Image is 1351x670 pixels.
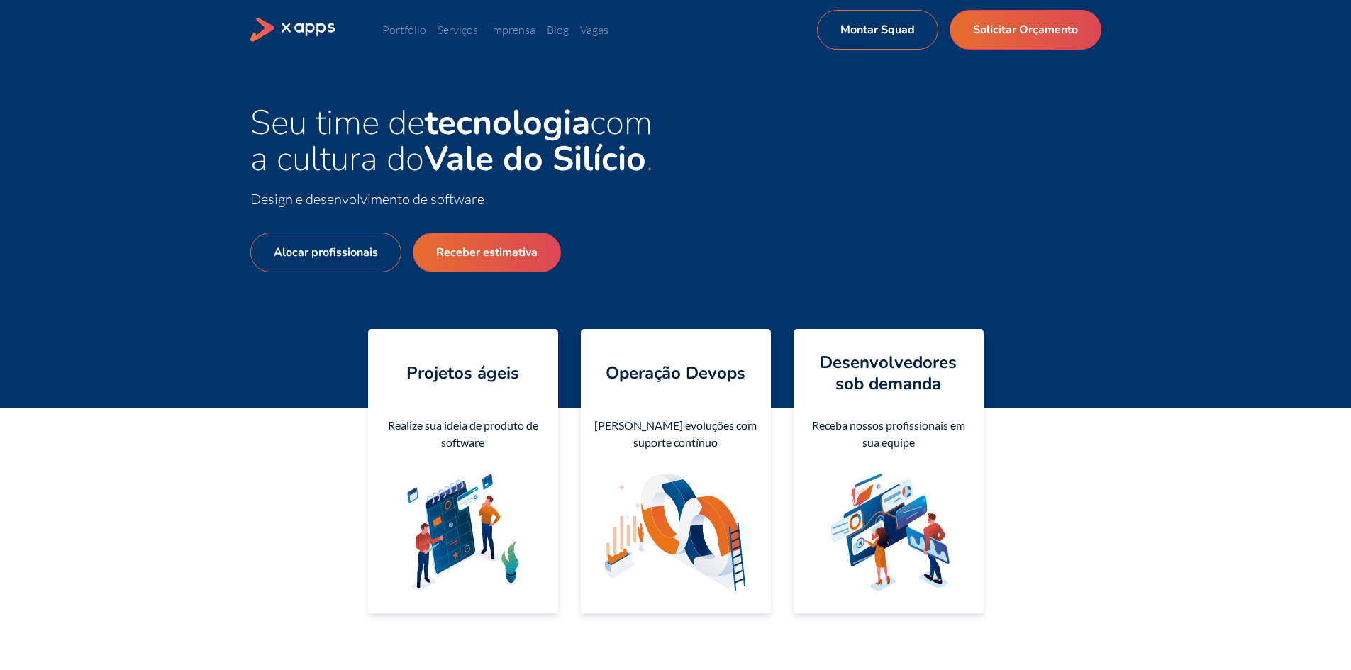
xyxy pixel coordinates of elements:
a: Montar Squad [817,10,938,50]
a: Blog [547,23,569,37]
strong: Vale do Silício [424,135,646,182]
h4: Desenvolvedores sob demanda [805,352,972,394]
a: Vagas [580,23,608,37]
div: Receba nossos profissionais em sua equipe [805,417,972,451]
a: Portfólio [382,23,426,37]
span: Seu time de com a cultura do [250,99,652,182]
a: Imprensa [489,23,535,37]
a: Alocar profissionais [250,233,401,272]
h4: Operação Devops [606,362,745,384]
strong: tecnologia [425,99,590,146]
div: [PERSON_NAME] evoluções com suporte contínuo [592,417,760,451]
div: Realize sua ideia de produto de software [379,417,547,451]
a: Receber estimativa [413,233,561,272]
h4: Projetos ágeis [406,362,519,384]
a: Serviços [438,23,478,37]
span: Design e desenvolvimento de software [250,190,484,208]
a: Solicitar Orçamento [950,10,1101,50]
